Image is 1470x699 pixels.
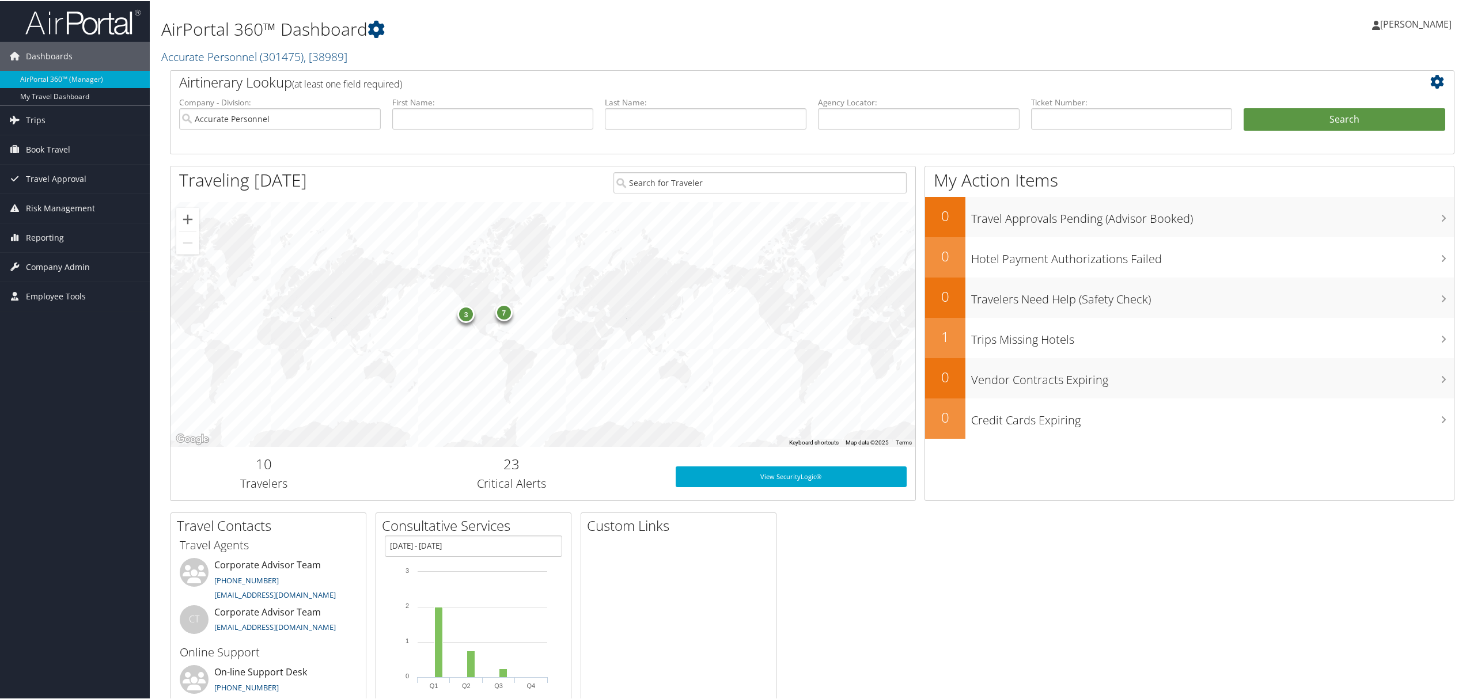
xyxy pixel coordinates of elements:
[925,397,1454,438] a: 0Credit Cards Expiring
[1031,96,1233,107] label: Ticket Number:
[846,438,889,445] span: Map data ©2025
[180,643,357,659] h3: Online Support
[260,48,304,63] span: ( 301475 )
[925,196,1454,236] a: 0Travel Approvals Pending (Advisor Booked)
[925,205,965,225] h2: 0
[26,252,90,280] span: Company Admin
[392,96,594,107] label: First Name:
[605,96,806,107] label: Last Name:
[26,164,86,192] span: Travel Approval
[494,681,503,688] text: Q3
[179,71,1338,91] h2: Airtinerary Lookup
[495,302,513,320] div: 7
[179,167,307,191] h1: Traveling [DATE]
[179,96,381,107] label: Company - Division:
[25,7,141,35] img: airportal-logo.png
[925,366,965,386] h2: 0
[179,474,348,491] h3: Travelers
[1380,17,1452,29] span: [PERSON_NAME]
[26,193,95,222] span: Risk Management
[214,574,279,584] a: [PHONE_NUMBER]
[1372,6,1463,40] a: [PERSON_NAME]
[214,588,336,599] a: [EMAIL_ADDRESS][DOMAIN_NAME]
[925,286,965,305] h2: 0
[26,134,70,163] span: Book Travel
[971,325,1454,347] h3: Trips Missing Hotels
[365,453,658,473] h2: 23
[457,305,475,322] div: 3
[161,16,1029,40] h1: AirPortal 360™ Dashboard
[214,621,336,631] a: [EMAIL_ADDRESS][DOMAIN_NAME]
[896,438,912,445] a: Terms (opens in new tab)
[925,407,965,426] h2: 0
[925,357,1454,397] a: 0Vendor Contracts Expiring
[925,167,1454,191] h1: My Action Items
[971,204,1454,226] h3: Travel Approvals Pending (Advisor Booked)
[26,105,46,134] span: Trips
[382,515,571,534] h2: Consultative Services
[613,171,907,192] input: Search for Traveler
[26,41,73,70] span: Dashboards
[26,281,86,310] span: Employee Tools
[971,284,1454,306] h3: Travelers Need Help (Safety Check)
[925,236,1454,276] a: 0Hotel Payment Authorizations Failed
[179,453,348,473] h2: 10
[925,326,965,345] h2: 1
[161,48,347,63] a: Accurate Personnel
[176,207,199,230] button: Zoom in
[406,601,409,608] tspan: 2
[406,636,409,643] tspan: 1
[174,604,363,641] li: Corporate Advisor Team
[1244,107,1445,130] button: Search
[925,276,1454,317] a: 0Travelers Need Help (Safety Check)
[587,515,776,534] h2: Custom Links
[176,230,199,253] button: Zoom out
[406,671,409,678] tspan: 0
[214,681,279,692] a: [PHONE_NUMBER]
[173,431,211,446] img: Google
[304,48,347,63] span: , [ 38989 ]
[365,474,658,491] h3: Critical Alerts
[971,405,1454,427] h3: Credit Cards Expiring
[174,557,363,604] li: Corporate Advisor Team
[26,222,64,251] span: Reporting
[789,438,839,446] button: Keyboard shortcuts
[676,465,907,486] a: View SecurityLogic®
[173,431,211,446] a: Open this area in Google Maps (opens a new window)
[177,515,366,534] h2: Travel Contacts
[925,245,965,265] h2: 0
[462,681,471,688] text: Q2
[180,536,357,552] h3: Travel Agents
[406,566,409,573] tspan: 3
[430,681,438,688] text: Q1
[971,244,1454,266] h3: Hotel Payment Authorizations Failed
[527,681,536,688] text: Q4
[180,604,209,633] div: CT
[925,317,1454,357] a: 1Trips Missing Hotels
[818,96,1020,107] label: Agency Locator:
[971,365,1454,387] h3: Vendor Contracts Expiring
[292,77,402,89] span: (at least one field required)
